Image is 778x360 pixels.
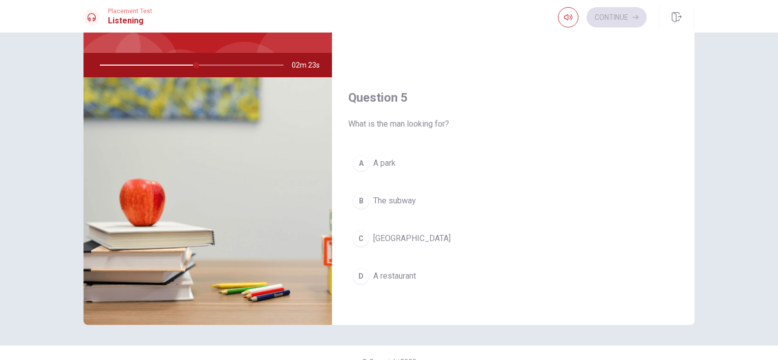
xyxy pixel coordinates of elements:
button: BThe subway [348,188,678,214]
button: DA restaurant [348,263,678,289]
span: What is the man looking for? [348,118,678,130]
h1: Listening [108,15,152,27]
button: C[GEOGRAPHIC_DATA] [348,226,678,251]
span: 02m 23s [292,53,328,77]
div: D [353,268,369,284]
span: A park [373,157,396,169]
span: The subway [373,195,416,207]
div: A [353,155,369,171]
span: A restaurant [373,270,416,282]
span: Placement Test [108,8,152,15]
img: Asking for Directions [84,77,332,325]
button: AA park [348,151,678,176]
div: B [353,193,369,209]
span: [GEOGRAPHIC_DATA] [373,232,451,245]
div: C [353,230,369,247]
h4: Question 5 [348,89,678,106]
